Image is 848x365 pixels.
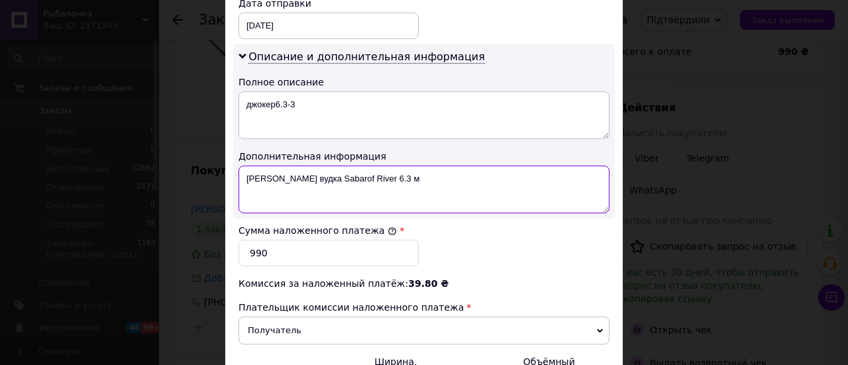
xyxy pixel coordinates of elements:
div: Дополнительная информация [238,150,609,163]
div: Полное описание [238,76,609,89]
span: Получатель [238,317,609,344]
span: 39.80 ₴ [408,278,449,289]
textarea: джокер6.3-3 [238,91,609,139]
label: Сумма наложенного платежа [238,225,397,236]
div: Комиссия за наложенный платёж: [238,277,609,290]
span: Описание и дополнительная информация [248,50,485,64]
span: Плательщик комиссии наложенного платежа [238,302,464,313]
textarea: [PERSON_NAME] вудка Sabarof River 6.3 м [238,166,609,213]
